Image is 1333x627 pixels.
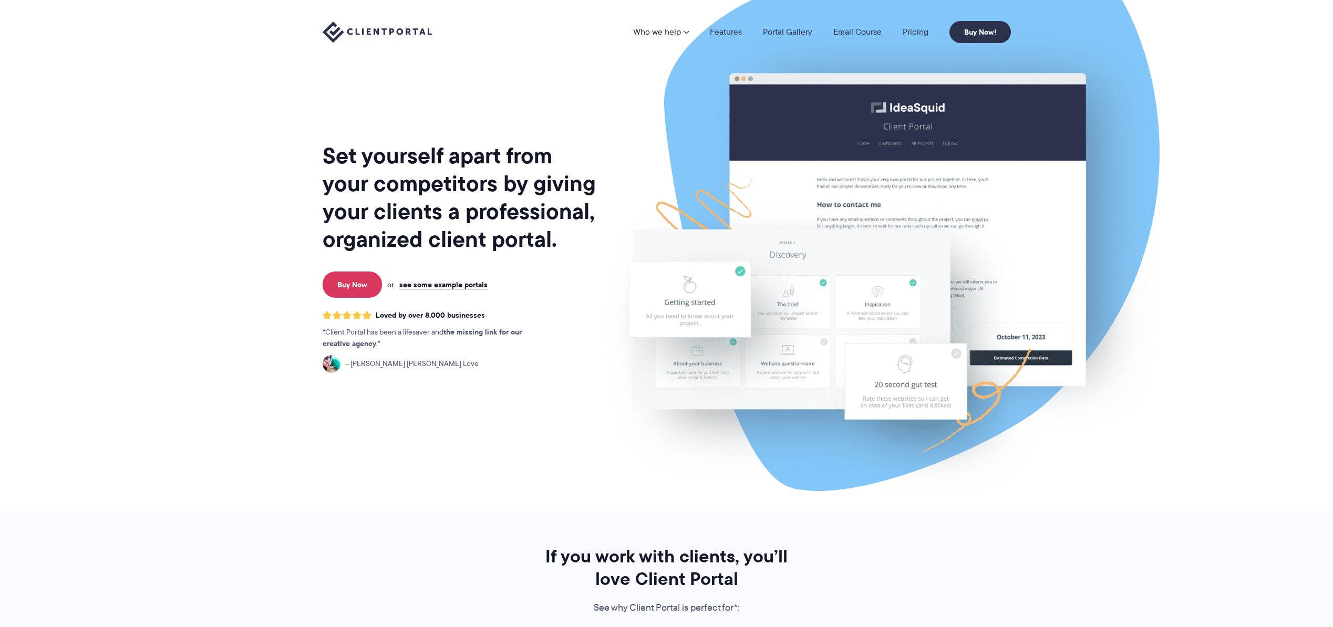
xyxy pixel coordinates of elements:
[633,28,689,36] a: Who we help
[399,280,488,289] a: see some example portals
[531,545,802,590] h2: If you work with clients, you’ll love Client Portal
[376,311,485,320] span: Loved by over 8,000 businesses
[903,28,928,36] a: Pricing
[763,28,812,36] a: Portal Gallery
[323,326,522,349] strong: the missing link for our creative agency
[949,21,1011,43] a: Buy Now!
[345,358,479,370] span: [PERSON_NAME] [PERSON_NAME] Love
[323,142,598,253] h1: Set yourself apart from your competitors by giving your clients a professional, organized client ...
[323,271,382,298] a: Buy Now
[323,327,543,350] p: Client Portal has been a lifesaver and .
[710,28,742,36] a: Features
[387,280,394,289] span: or
[833,28,882,36] a: Email Course
[531,600,802,616] p: See why Client Portal is perfect for*:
